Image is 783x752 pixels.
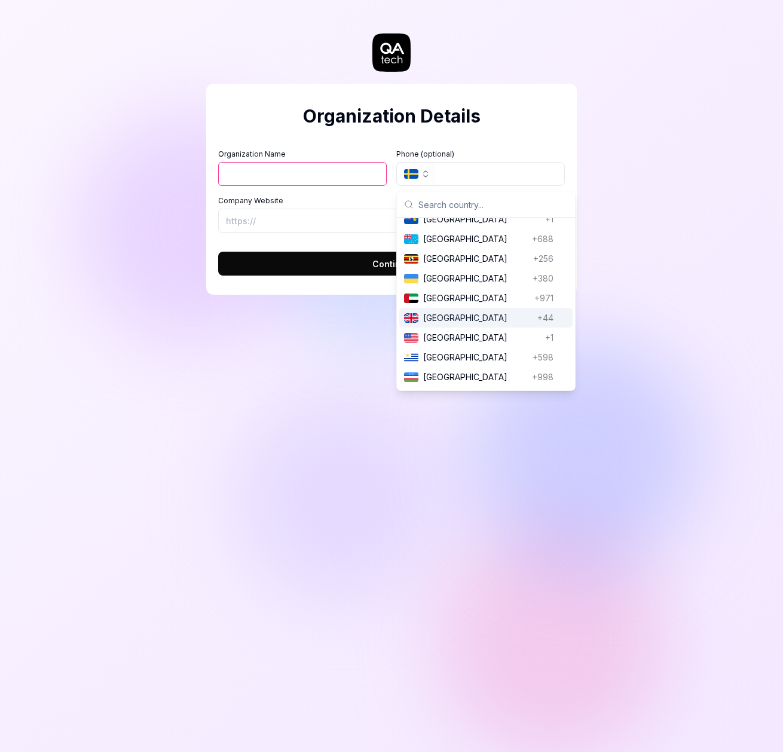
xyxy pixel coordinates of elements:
span: +380 [533,272,553,285]
span: +688 [532,233,553,245]
div: Suggestions [397,218,575,390]
span: +1 [545,331,553,344]
h2: Organization Details [218,103,565,130]
input: Search country... [418,191,568,218]
label: Company Website [218,195,565,206]
span: Continue [372,258,411,270]
span: +44 [537,311,553,324]
span: +598 [533,351,553,363]
span: [GEOGRAPHIC_DATA] [423,213,540,225]
span: [GEOGRAPHIC_DATA] [423,272,528,285]
label: Phone (optional) [396,149,565,160]
span: [GEOGRAPHIC_DATA] [423,371,527,383]
span: +256 [533,252,553,265]
input: https:// [218,209,565,233]
span: [GEOGRAPHIC_DATA] [423,311,533,324]
span: +998 [532,371,553,383]
span: +1 [545,213,553,225]
span: [GEOGRAPHIC_DATA] [423,252,528,265]
span: +971 [534,292,553,304]
span: [GEOGRAPHIC_DATA] [423,351,528,363]
button: Continue [218,252,565,276]
span: [GEOGRAPHIC_DATA] [423,331,540,344]
span: [GEOGRAPHIC_DATA] [423,292,530,304]
span: [GEOGRAPHIC_DATA] [423,233,527,245]
label: Organization Name [218,149,387,160]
